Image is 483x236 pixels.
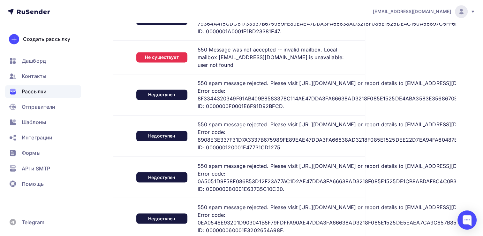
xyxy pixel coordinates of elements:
[5,85,81,98] a: Рассылки
[22,57,46,65] span: Дашборд
[23,35,70,43] div: Создать рассылку
[136,52,187,62] div: Не существует
[198,46,352,69] span: 550 Message was not accepted -- invalid mailbox. Local mailbox [EMAIL_ADDRESS][DOMAIN_NAME] is un...
[22,134,52,141] span: Интеграции
[22,72,46,80] span: Контакты
[22,164,50,172] span: API и SMTP
[5,146,81,159] a: Формы
[22,218,44,226] span: Telegram
[22,149,41,157] span: Формы
[136,90,187,100] div: Недоступен
[136,131,187,141] div: Недоступен
[22,103,56,111] span: Отправители
[136,172,187,182] div: Недоступен
[373,5,475,18] a: [EMAIL_ADDRESS][DOMAIN_NAME]
[22,88,47,95] span: Рассылки
[136,213,187,224] div: Недоступен
[22,180,44,187] span: Помощь
[373,8,451,15] span: [EMAIL_ADDRESS][DOMAIN_NAME]
[22,118,46,126] span: Шаблоны
[5,116,81,129] a: Шаблоны
[5,100,81,113] a: Отправители
[5,54,81,67] a: Дашборд
[5,70,81,83] a: Контакты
